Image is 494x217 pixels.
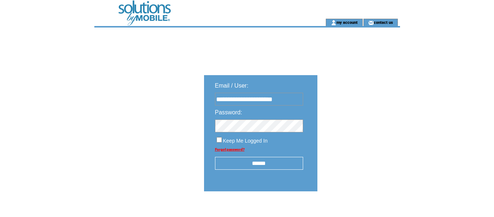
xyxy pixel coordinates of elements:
span: Keep Me Logged In [223,138,268,144]
a: Forgot password? [215,147,245,151]
span: Password: [215,109,242,115]
img: contact_us_icon.gif [368,20,374,26]
img: account_icon.gif [331,20,336,26]
span: Email / User: [215,82,249,89]
a: contact us [374,20,393,25]
a: my account [336,20,358,25]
